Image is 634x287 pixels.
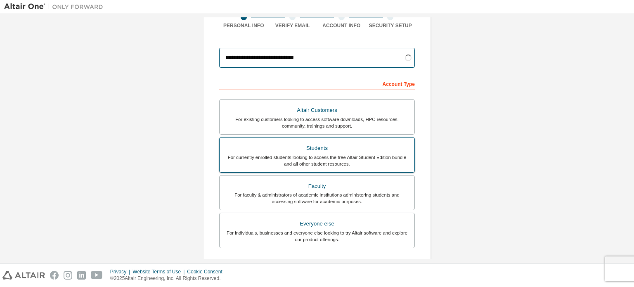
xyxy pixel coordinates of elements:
[225,142,409,154] div: Students
[225,154,409,167] div: For currently enrolled students looking to access the free Altair Student Edition bundle and all ...
[268,22,317,29] div: Verify Email
[225,180,409,192] div: Faculty
[110,275,227,282] p: © 2025 Altair Engineering, Inc. All Rights Reserved.
[50,271,59,280] img: facebook.svg
[91,271,103,280] img: youtube.svg
[225,218,409,230] div: Everyone else
[132,268,187,275] div: Website Terms of Use
[4,2,107,11] img: Altair One
[219,77,415,90] div: Account Type
[225,230,409,243] div: For individuals, businesses and everyone else looking to try Altair software and explore our prod...
[225,104,409,116] div: Altair Customers
[110,268,132,275] div: Privacy
[366,22,415,29] div: Security Setup
[219,22,268,29] div: Personal Info
[64,271,72,280] img: instagram.svg
[225,116,409,129] div: For existing customers looking to access software downloads, HPC resources, community, trainings ...
[225,192,409,205] div: For faculty & administrators of academic institutions administering students and accessing softwa...
[2,271,45,280] img: altair_logo.svg
[317,22,366,29] div: Account Info
[187,268,227,275] div: Cookie Consent
[77,271,86,280] img: linkedin.svg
